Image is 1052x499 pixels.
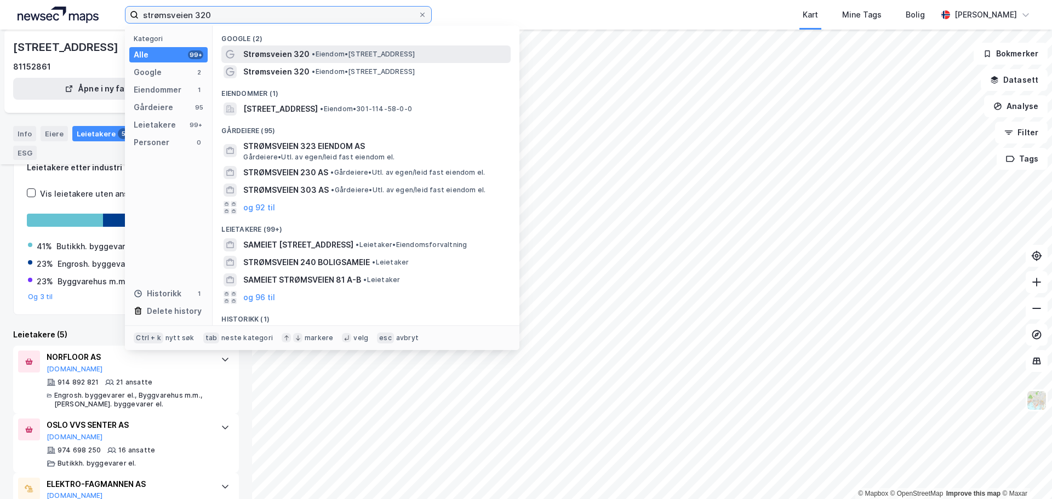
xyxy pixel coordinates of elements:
span: Leietaker [372,258,409,267]
div: Kart [803,8,818,21]
span: • [372,258,375,266]
div: Alle [134,48,148,61]
span: • [331,186,334,194]
div: markere [305,334,333,342]
span: STRØMSVEIEN 230 AS [243,166,328,179]
span: • [363,276,367,284]
div: velg [353,334,368,342]
div: 95 [195,103,203,112]
div: 99+ [188,50,203,59]
div: Butikkh. byggevarer el. [58,459,136,468]
span: Eiendom • 301-114-58-0-0 [320,105,412,113]
div: 0 [195,138,203,147]
button: [DOMAIN_NAME] [47,365,103,374]
div: neste kategori [221,334,273,342]
div: 23% [37,275,53,288]
div: 1 [195,85,203,94]
span: STRØMSVEIEN 240 BOLIGSAMEIE [243,256,370,269]
div: Eiendommer (1) [213,81,519,100]
div: Eiere [41,126,68,141]
div: Eiendommer [134,83,181,96]
button: Filter [995,122,1048,144]
div: 1 [195,289,203,298]
a: OpenStreetMap [890,490,944,497]
span: Eiendom • [STREET_ADDRESS] [312,50,415,59]
div: Kategori [134,35,208,43]
span: Leietaker • Eiendomsforvaltning [356,240,467,249]
span: • [312,67,315,76]
div: Butikkh. byggevarer el. [56,240,144,253]
div: Historikk (1) [213,306,519,326]
div: [STREET_ADDRESS] [13,38,121,56]
span: • [356,240,359,249]
div: 914 892 821 [58,378,99,387]
a: Mapbox [858,490,888,497]
div: 21 ansatte [116,378,152,387]
div: ELEKTRO-FAGMANNEN AS [47,478,210,491]
div: Gårdeiere (95) [213,118,519,137]
div: Bolig [906,8,925,21]
div: avbryt [396,334,419,342]
div: Leietakere (99+) [213,216,519,236]
button: Datasett [981,69,1048,91]
span: • [320,105,323,113]
div: Info [13,126,36,141]
button: og 96 til [243,291,275,304]
div: Google (2) [213,26,519,45]
span: Gårdeiere • Utl. av egen/leid fast eiendom el. [243,153,395,162]
span: STRØMSVEIEN 303 AS [243,183,329,197]
span: • [330,168,334,176]
div: 41% [37,240,52,253]
div: ESG [13,146,37,160]
img: logo.a4113a55bc3d86da70a041830d287a7e.svg [18,7,99,23]
div: Historikk [134,287,181,300]
div: Byggvarehus m.m. [58,275,128,288]
span: Eiendom • [STREET_ADDRESS] [312,67,415,76]
button: Og 3 til [28,292,53,301]
button: og 92 til [243,201,275,214]
div: 974 698 250 [58,446,101,455]
div: OSLO VVS SENTER AS [47,418,210,432]
span: SAMEIET [STREET_ADDRESS] [243,238,353,251]
div: 23% [37,257,53,271]
div: 81152861 [13,60,51,73]
iframe: Chat Widget [997,446,1052,499]
div: 16 ansatte [118,446,155,455]
div: tab [203,332,220,343]
span: • [312,50,315,58]
span: Gårdeiere • Utl. av egen/leid fast eiendom el. [331,186,485,194]
button: Bokmerker [974,43,1048,65]
div: Vis leietakere uten ansatte [40,187,144,200]
span: SAMEIET STRØMSVEIEN 81 A-B [243,273,361,286]
span: Strømsveien 320 [243,48,310,61]
div: Leietakere (5) [13,328,239,341]
div: Leietakere etter industri [27,161,225,174]
div: Personer [134,136,169,149]
div: Delete history [147,305,202,318]
div: 5 [118,128,129,139]
div: Mine Tags [842,8,882,21]
div: Google [134,66,162,79]
input: Søk på adresse, matrikkel, gårdeiere, leietakere eller personer [139,7,418,23]
div: [PERSON_NAME] [954,8,1017,21]
div: nytt søk [165,334,195,342]
button: Åpne i ny fane [13,78,186,100]
span: Gårdeiere • Utl. av egen/leid fast eiendom el. [330,168,485,177]
span: STRØMSVEIEN 323 EIENDOM AS [243,140,506,153]
div: Leietakere [134,118,176,131]
div: Engrosh. byggevarer el. [58,257,147,271]
span: Leietaker [363,276,400,284]
div: Engrosh. byggevarer el., Byggvarehus m.m., [PERSON_NAME]. byggevarer el. [54,391,210,409]
div: Gårdeiere [134,101,173,114]
div: Ctrl + k [134,332,163,343]
div: Leietakere [72,126,133,141]
div: 99+ [188,121,203,129]
span: Strømsveien 320 [243,65,310,78]
span: [STREET_ADDRESS] [243,102,318,116]
div: esc [377,332,394,343]
button: Tags [997,148,1048,170]
div: 2 [195,68,203,77]
button: [DOMAIN_NAME] [47,433,103,441]
img: Z [1026,390,1047,411]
